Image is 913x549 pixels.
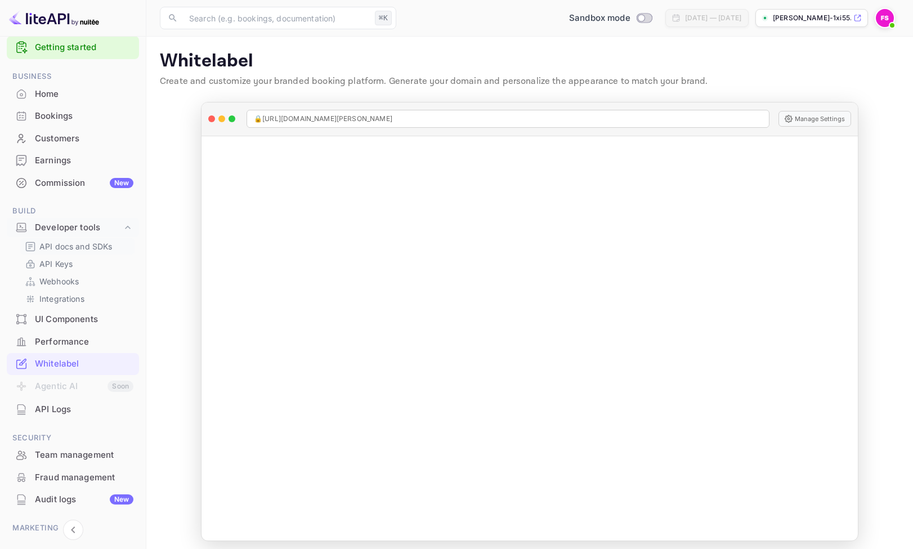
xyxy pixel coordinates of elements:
a: Bookings [7,105,139,126]
div: Fraud management [35,471,133,484]
div: Audit logsNew [7,489,139,511]
div: API Keys [20,256,135,272]
img: Fredrik Sjoberg [876,9,894,27]
div: Webhooks [20,273,135,289]
span: Build [7,205,139,217]
div: CommissionNew [7,172,139,194]
div: Integrations [20,291,135,307]
div: New [110,494,133,505]
div: Earnings [7,150,139,172]
div: Whitelabel [35,358,133,371]
div: Fraud management [7,467,139,489]
a: API Keys [25,258,130,270]
a: Customers [7,128,139,149]
span: 🔒 [URL][DOMAIN_NAME][PERSON_NAME] [254,114,392,124]
div: Switch to Production mode [565,12,656,25]
a: Integrations [25,293,130,305]
span: Business [7,70,139,83]
a: API Logs [7,399,139,419]
span: Marketing [7,522,139,534]
div: UI Components [35,313,133,326]
span: Security [7,432,139,444]
div: ⌘K [375,11,392,25]
a: UI Components [7,309,139,329]
div: Home [7,83,139,105]
div: Developer tools [35,221,122,234]
div: Bookings [35,110,133,123]
div: [DATE] — [DATE] [685,13,741,23]
div: Performance [7,331,139,353]
div: Team management [7,444,139,466]
img: LiteAPI logo [9,9,99,27]
p: API Keys [39,258,73,270]
div: Customers [7,128,139,150]
a: Whitelabel [7,353,139,374]
div: Performance [35,336,133,349]
button: Manage Settings [778,111,851,127]
div: Customers [35,132,133,145]
a: CommissionNew [7,172,139,193]
input: Search (e.g. bookings, documentation) [182,7,370,29]
a: Performance [7,331,139,352]
div: Developer tools [7,218,139,238]
div: Commission [35,177,133,190]
div: Whitelabel [7,353,139,375]
button: Collapse navigation [63,520,83,540]
a: Webhooks [25,275,130,287]
div: New [110,178,133,188]
span: Sandbox mode [569,12,630,25]
div: API docs and SDKs [20,238,135,255]
div: API Logs [35,403,133,416]
div: Audit logs [35,493,133,506]
a: Fraud management [7,467,139,488]
a: Getting started [35,41,133,54]
div: Earnings [35,154,133,167]
a: Team management [7,444,139,465]
div: API Logs [7,399,139,421]
div: UI Components [7,309,139,331]
p: API docs and SDKs [39,240,113,252]
div: Team management [35,449,133,462]
p: Integrations [39,293,84,305]
a: Audit logsNew [7,489,139,510]
div: Getting started [7,36,139,59]
p: Whitelabel [160,50,899,73]
a: Earnings [7,150,139,171]
p: Webhooks [39,275,79,287]
a: API docs and SDKs [25,240,130,252]
div: Home [35,88,133,101]
p: [PERSON_NAME]-1xi55.... [773,13,851,23]
p: Create and customize your branded booking platform. Generate your domain and personalize the appe... [160,75,899,88]
div: Bookings [7,105,139,127]
a: Home [7,83,139,104]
